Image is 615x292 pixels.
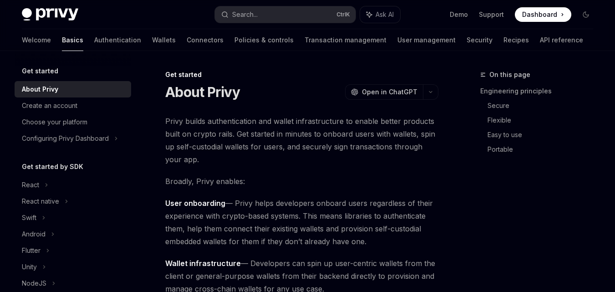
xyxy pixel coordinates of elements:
button: Ask AI [360,6,400,23]
strong: Wallet infrastructure [165,259,241,268]
a: About Privy [15,81,131,97]
a: API reference [540,29,583,51]
a: Policies & controls [234,29,294,51]
a: Choose your platform [15,114,131,130]
a: Create an account [15,97,131,114]
a: User management [397,29,456,51]
span: Ctrl K [336,11,350,18]
button: Toggle dark mode [579,7,593,22]
span: Open in ChatGPT [362,87,417,97]
span: Ask AI [376,10,394,19]
div: Android [22,229,46,240]
a: Dashboard [515,7,571,22]
button: Open in ChatGPT [345,84,423,100]
a: Engineering principles [480,84,600,98]
a: Welcome [22,29,51,51]
h1: About Privy [165,84,240,100]
div: Get started [165,70,438,79]
span: — Privy helps developers onboard users regardless of their experience with crypto-based systems. ... [165,197,438,248]
h5: Get started [22,66,58,77]
strong: User onboarding [165,199,225,208]
div: Create an account [22,100,77,111]
span: Privy builds authentication and wallet infrastructure to enable better products built on crypto r... [165,115,438,166]
button: Search...CtrlK [215,6,356,23]
h5: Get started by SDK [22,161,83,172]
div: Swift [22,212,36,223]
a: Flexible [488,113,600,128]
div: NodeJS [22,278,46,289]
a: Connectors [187,29,224,51]
a: Easy to use [488,128,600,142]
div: Flutter [22,245,41,256]
a: Support [479,10,504,19]
a: Portable [488,142,600,157]
div: About Privy [22,84,58,95]
a: Basics [62,29,83,51]
div: Search... [232,9,258,20]
a: Authentication [94,29,141,51]
div: Configuring Privy Dashboard [22,133,109,144]
a: Secure [488,98,600,113]
a: Security [467,29,493,51]
a: Demo [450,10,468,19]
div: React [22,179,39,190]
span: On this page [489,69,530,80]
a: Transaction management [305,29,386,51]
span: Dashboard [522,10,557,19]
div: React native [22,196,59,207]
div: Unity [22,261,37,272]
img: dark logo [22,8,78,21]
a: Wallets [152,29,176,51]
a: Recipes [503,29,529,51]
span: Broadly, Privy enables: [165,175,438,188]
div: Choose your platform [22,117,87,128]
